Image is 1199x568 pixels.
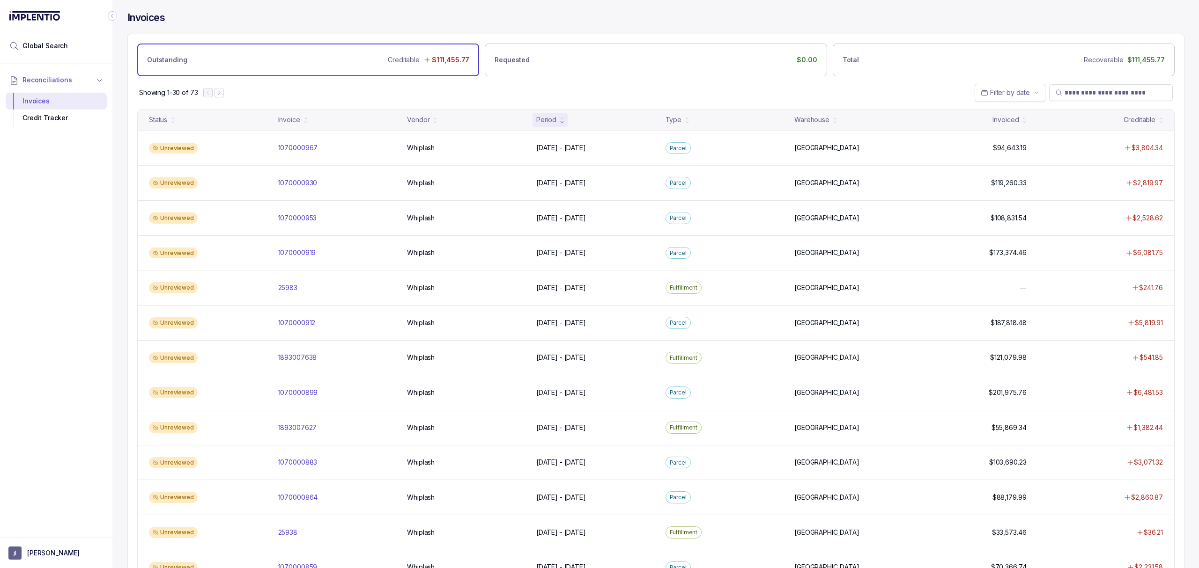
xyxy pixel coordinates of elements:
p: $119,260.33 [991,178,1026,188]
p: Creditable [388,55,420,65]
p: $55,869.34 [992,423,1027,432]
p: — [1020,283,1027,292]
div: Unreviewed [149,387,198,398]
p: [GEOGRAPHIC_DATA] [794,388,859,397]
p: $108,831.54 [991,213,1026,223]
p: $111,455.77 [1127,55,1165,65]
p: 1070000864 [278,493,318,502]
p: $2,860.87 [1131,493,1163,502]
p: [DATE] - [DATE] [536,458,586,467]
p: [GEOGRAPHIC_DATA] [794,528,859,537]
p: Total [843,55,859,65]
div: Type [666,115,681,124]
p: Whiplash [407,143,435,153]
p: 1070000912 [278,318,316,328]
p: $2,528.62 [1132,213,1163,223]
div: Status [149,115,167,124]
p: [GEOGRAPHIC_DATA] [794,423,859,432]
search: Date Range Picker [981,88,1030,97]
p: $6,481.53 [1133,388,1163,397]
p: 1070000967 [278,143,318,153]
p: Fulfillment [670,528,698,537]
div: Creditable [1124,115,1155,124]
p: Whiplash [407,388,435,397]
p: Parcel [670,493,687,502]
span: Global Search [22,41,68,51]
p: [DATE] - [DATE] [536,213,586,223]
p: Whiplash [407,283,435,292]
div: Unreviewed [149,282,198,293]
p: [DATE] - [DATE] [536,353,586,362]
p: [DATE] - [DATE] [536,493,586,502]
p: 25938 [278,528,297,537]
p: Whiplash [407,353,435,362]
p: $88,179.99 [992,493,1027,502]
p: [DATE] - [DATE] [536,423,586,432]
div: Unreviewed [149,143,198,154]
div: Credit Tracker [13,109,99,126]
div: Collapse Icon [107,10,118,22]
p: Whiplash [407,178,435,188]
p: $36.21 [1144,528,1163,537]
div: Remaining page entries [139,88,198,97]
button: Reconciliations [6,70,107,90]
p: $3,804.34 [1132,143,1163,153]
p: $173,374.46 [989,248,1026,257]
div: Invoices [13,93,99,109]
p: Whiplash [407,458,435,467]
p: $111,455.77 [432,55,469,65]
p: Whiplash [407,248,435,257]
div: Period [536,115,556,124]
div: Unreviewed [149,177,198,189]
div: Invoice [278,115,300,124]
p: $1,382.44 [1133,423,1163,432]
p: $6,081.75 [1133,248,1163,257]
p: Recoverable [1084,55,1123,65]
p: Fulfillment [670,423,698,432]
p: [DATE] - [DATE] [536,178,586,188]
p: 1893007638 [278,353,317,362]
p: $0.00 [797,55,817,65]
p: $103,690.23 [989,458,1026,467]
p: Whiplash [407,213,435,223]
p: Parcel [670,213,687,223]
p: 1070000883 [278,458,318,467]
p: Fulfillment [670,283,698,292]
p: $201,975.76 [989,388,1026,397]
p: 1070000919 [278,248,316,257]
p: [GEOGRAPHIC_DATA] [794,458,859,467]
span: Filter by date [990,88,1030,96]
p: [DATE] - [DATE] [536,248,586,257]
p: $2,819.97 [1133,178,1163,188]
p: Showing 1-30 of 73 [139,88,198,97]
p: Parcel [670,144,687,153]
p: [GEOGRAPHIC_DATA] [794,178,859,188]
p: [DATE] - [DATE] [536,143,586,153]
p: Parcel [670,318,687,328]
p: $3,071.32 [1134,458,1163,467]
div: Invoiced [992,115,1019,124]
p: 1893007627 [278,423,317,432]
p: 1070000930 [278,178,318,188]
div: Unreviewed [149,422,198,433]
p: Parcel [670,248,687,258]
p: Requested [495,55,530,65]
button: Date Range Picker [975,84,1045,102]
p: [GEOGRAPHIC_DATA] [794,143,859,153]
p: 25983 [278,283,297,292]
p: 1070000953 [278,213,317,223]
div: Unreviewed [149,212,198,224]
div: Unreviewed [149,248,198,259]
button: User initials[PERSON_NAME] [8,546,104,560]
div: Unreviewed [149,317,198,328]
p: [GEOGRAPHIC_DATA] [794,248,859,257]
p: $187,818.48 [991,318,1026,328]
p: [GEOGRAPHIC_DATA] [794,213,859,223]
p: Parcel [670,458,687,467]
span: User initials [8,546,22,560]
span: Reconciliations [22,75,72,85]
div: Warehouse [794,115,829,124]
p: Parcel [670,178,687,188]
button: Next Page [215,88,224,97]
p: Outstanding [147,55,187,65]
